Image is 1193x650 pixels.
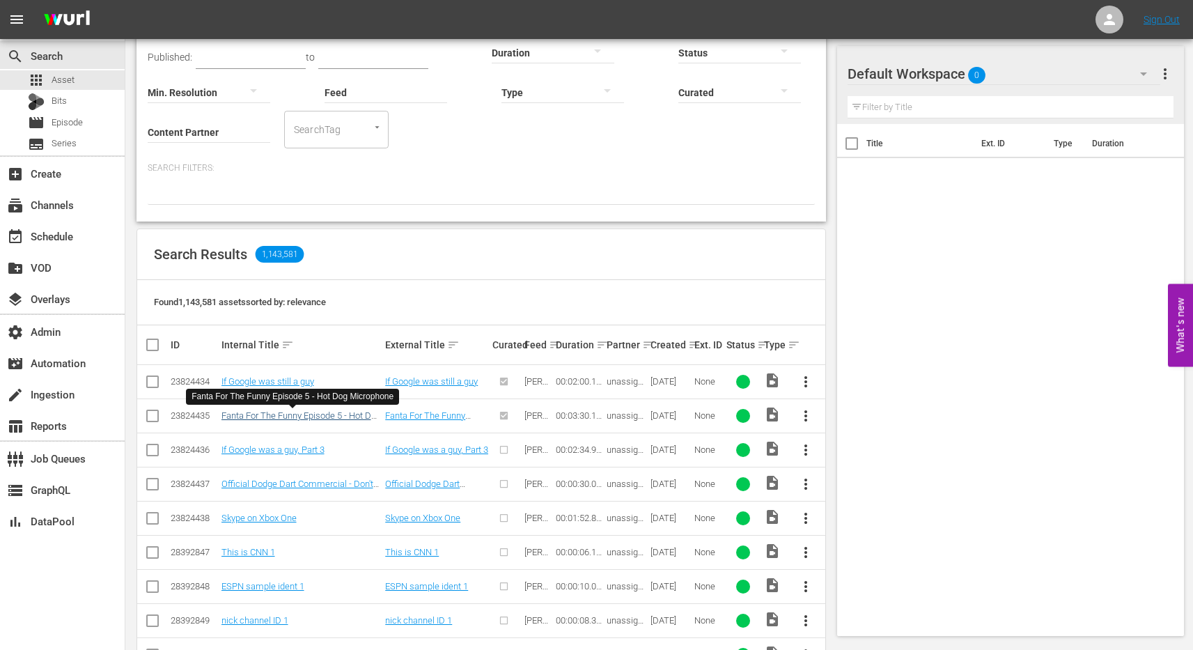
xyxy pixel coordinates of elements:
[7,418,24,435] span: Reports
[797,442,814,458] span: more_vert
[764,611,781,628] span: Video
[797,510,814,527] span: more_vert
[556,547,602,557] div: 00:00:06.140
[385,547,439,557] a: This is CNN 1
[221,410,381,431] a: Fanta For The Funny Episode 5 - Hot Dog Microphone
[256,246,304,263] span: 1,143,581
[556,479,602,489] div: 00:00:30.058
[171,444,217,455] div: 23824436
[171,376,217,387] div: 23824434
[7,451,24,467] span: Job Queues
[221,513,297,523] a: Skype on Xbox One
[28,72,45,88] span: apps
[757,339,770,351] span: sort
[607,581,644,602] span: unassigned
[7,166,24,183] span: Create
[7,291,24,308] span: Overlays
[789,502,822,535] button: more_vert
[642,339,655,351] span: sort
[764,577,781,594] span: Video
[306,52,315,63] span: to
[797,373,814,390] span: more_vert
[764,372,781,389] span: Video
[797,578,814,595] span: more_vert
[281,339,294,351] span: sort
[385,615,452,626] a: nick channel ID 1
[385,581,468,591] a: ESPN sample ident 1
[694,547,722,557] div: None
[607,479,644,500] span: unassigned
[171,615,217,626] div: 28392849
[1157,57,1173,91] button: more_vert
[650,376,690,387] div: [DATE]
[33,3,100,36] img: ans4CAIJ8jUAAAAAAAAAAAAAAAAAAAAAAAAgQb4GAAAAAAAAAAAAAAAAAAAAAAAAJMjXAAAAAAAAAAAAAAAAAAAAAAAAgAT5G...
[607,444,644,465] span: unassigned
[556,581,602,591] div: 00:00:10.000
[221,376,314,387] a: If Google was still a guy
[973,124,1045,163] th: Ext. ID
[607,410,644,431] span: unassigned
[7,482,24,499] span: GraphQL
[8,11,25,28] span: menu
[650,581,690,591] div: [DATE]
[7,197,24,214] span: Channels
[556,444,602,455] div: 00:02:34.901
[221,444,325,455] a: If Google was a guy, Part 3
[650,513,690,523] div: [DATE]
[607,336,646,353] div: Partner
[607,376,644,397] span: unassigned
[447,339,460,351] span: sort
[52,73,75,87] span: Asset
[524,547,549,599] span: [PERSON_NAME] Channel IDs
[549,339,561,351] span: sort
[556,615,602,626] div: 00:00:08.360
[694,513,722,523] div: None
[52,137,77,150] span: Series
[385,479,487,510] a: Official Dodge Dart Commercial - Don't Touch My Dart
[7,387,24,403] span: Ingestion
[148,52,192,63] span: Published:
[524,513,548,565] span: [PERSON_NAME] HLS Test
[1084,124,1167,163] th: Duration
[154,246,247,263] span: Search Results
[848,54,1160,93] div: Default Workspace
[596,339,609,351] span: sort
[7,48,24,65] span: Search
[607,615,644,636] span: unassigned
[764,543,781,559] span: Video
[385,513,460,523] a: Skype on Xbox One
[650,410,690,421] div: [DATE]
[28,114,45,131] span: Episode
[221,615,288,626] a: nick channel ID 1
[556,513,602,523] div: 00:01:52.853
[694,339,722,350] div: Ext. ID
[221,479,379,500] a: Official Dodge Dart Commercial - Don't Touch My Dart
[7,260,24,277] span: VOD
[694,444,722,455] div: None
[789,467,822,501] button: more_vert
[52,116,83,130] span: Episode
[28,136,45,153] span: Series
[556,376,602,387] div: 00:02:00.149
[524,479,548,531] span: [PERSON_NAME] HLS Test
[524,376,548,428] span: [PERSON_NAME] HLS Test
[797,544,814,561] span: more_vert
[688,339,701,351] span: sort
[764,336,785,353] div: Type
[524,444,548,497] span: [PERSON_NAME] HLS Test
[797,612,814,629] span: more_vert
[866,124,973,163] th: Title
[694,479,722,489] div: None
[1168,284,1193,366] button: Open Feedback Widget
[694,615,722,626] div: None
[789,365,822,398] button: more_vert
[797,408,814,424] span: more_vert
[968,61,985,90] span: 0
[764,509,781,525] span: Video
[797,476,814,493] span: more_vert
[385,410,471,442] a: Fanta For The Funny Episode 5 - Hot Dog Microphone
[1144,14,1180,25] a: Sign Out
[221,336,382,353] div: Internal Title
[556,336,602,353] div: Duration
[650,547,690,557] div: [DATE]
